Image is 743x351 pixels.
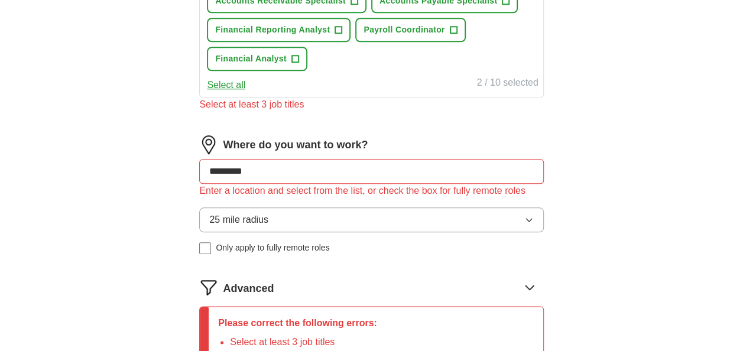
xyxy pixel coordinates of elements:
[215,53,287,65] span: Financial Analyst
[216,242,329,254] span: Only apply to fully remote roles
[355,18,465,42] button: Payroll Coordinator
[209,213,268,227] span: 25 mile radius
[223,137,368,153] label: Where do you want to work?
[215,24,330,36] span: Financial Reporting Analyst
[477,76,538,92] div: 2 / 10 selected
[199,207,543,232] button: 25 mile radius
[199,97,543,112] div: Select at least 3 job titles
[199,184,543,198] div: Enter a location and select from the list, or check the box for fully remote roles
[230,335,533,349] li: Select at least 3 job titles
[199,135,218,154] img: location.png
[199,242,211,254] input: Only apply to fully remote roles
[364,24,444,36] span: Payroll Coordinator
[207,47,307,71] button: Financial Analyst
[199,278,218,297] img: filter
[223,281,274,297] span: Advanced
[207,18,351,42] button: Financial Reporting Analyst
[218,316,533,330] p: Please correct the following errors:
[207,78,245,92] button: Select all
